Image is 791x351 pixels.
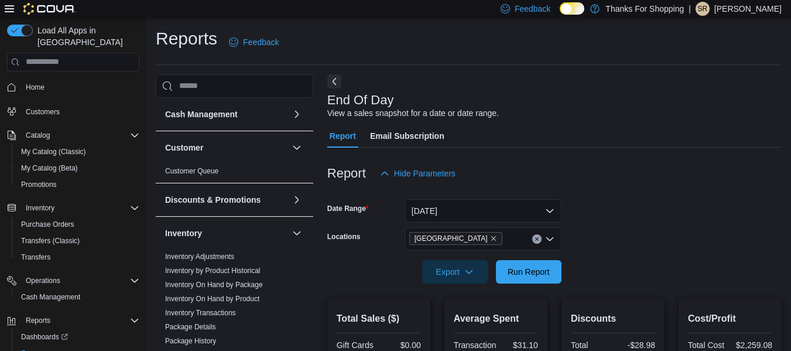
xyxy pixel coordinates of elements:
[532,234,542,244] button: Clear input
[16,161,83,175] a: My Catalog (Beta)
[21,201,59,215] button: Inventory
[165,295,259,303] a: Inventory On Hand by Product
[165,323,216,331] a: Package Details
[26,131,50,140] span: Catalog
[501,340,537,350] div: $31.10
[26,107,60,117] span: Customers
[415,233,488,244] span: [GEOGRAPHIC_DATA]
[21,332,68,342] span: Dashboards
[21,313,139,328] span: Reports
[165,227,287,239] button: Inventory
[165,252,234,261] span: Inventory Adjustments
[337,340,376,350] div: Gift Cards
[732,340,772,350] div: $2,259.08
[23,3,76,15] img: Cova
[16,330,73,344] a: Dashboards
[327,166,366,180] h3: Report
[2,312,144,329] button: Reports
[165,337,216,345] a: Package History
[16,250,55,264] a: Transfers
[26,316,50,325] span: Reports
[16,217,79,231] a: Purchase Orders
[21,220,74,229] span: Purchase Orders
[12,329,144,345] a: Dashboards
[688,312,772,326] h2: Cost/Profit
[165,267,261,275] a: Inventory by Product Historical
[12,289,144,305] button: Cash Management
[327,74,341,88] button: Next
[165,194,261,206] h3: Discounts & Promotions
[696,2,710,16] div: Sam Richenberger
[2,200,144,216] button: Inventory
[16,145,139,159] span: My Catalog (Classic)
[21,147,86,156] span: My Catalog (Classic)
[290,193,304,207] button: Discounts & Promotions
[12,160,144,176] button: My Catalog (Beta)
[2,103,144,120] button: Customers
[327,232,361,241] label: Locations
[21,253,50,262] span: Transfers
[26,203,54,213] span: Inventory
[21,128,54,142] button: Catalog
[21,180,57,189] span: Promotions
[2,272,144,289] button: Operations
[16,217,139,231] span: Purchase Orders
[615,340,655,350] div: -$28.98
[165,281,263,289] a: Inventory On Hand by Package
[290,107,304,121] button: Cash Management
[21,105,64,119] a: Customers
[165,108,238,120] h3: Cash Management
[327,204,369,213] label: Date Range
[16,178,139,192] span: Promotions
[508,266,550,278] span: Run Report
[290,226,304,240] button: Inventory
[21,80,139,94] span: Home
[21,163,78,173] span: My Catalog (Beta)
[12,249,144,265] button: Transfers
[165,108,287,120] button: Cash Management
[422,260,488,284] button: Export
[21,104,139,118] span: Customers
[16,250,139,264] span: Transfers
[21,236,80,246] span: Transfers (Classic)
[12,233,144,249] button: Transfers (Classic)
[454,312,538,326] h2: Average Spent
[21,274,65,288] button: Operations
[21,201,139,215] span: Inventory
[698,2,708,16] span: SR
[714,2,782,16] p: [PERSON_NAME]
[405,199,561,223] button: [DATE]
[165,194,287,206] button: Discounts & Promotions
[375,162,460,185] button: Hide Parameters
[327,107,499,120] div: View a sales snapshot for a date or date range.
[165,336,216,346] span: Package History
[21,128,139,142] span: Catalog
[165,166,218,176] span: Customer Queue
[243,36,279,48] span: Feedback
[429,260,481,284] span: Export
[26,83,44,92] span: Home
[605,2,684,16] p: Thanks For Shopping
[409,232,502,245] span: Harbour Landing
[571,312,655,326] h2: Discounts
[21,292,80,302] span: Cash Management
[21,80,49,94] a: Home
[165,309,236,317] a: Inventory Transactions
[290,141,304,155] button: Customer
[496,260,561,284] button: Run Report
[12,144,144,160] button: My Catalog (Classic)
[165,227,202,239] h3: Inventory
[381,340,421,350] div: $0.00
[165,167,218,175] a: Customer Queue
[165,322,216,332] span: Package Details
[16,330,139,344] span: Dashboards
[165,142,287,154] button: Customer
[2,127,144,144] button: Catalog
[327,93,394,107] h3: End Of Day
[21,274,139,288] span: Operations
[156,27,217,50] h1: Reports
